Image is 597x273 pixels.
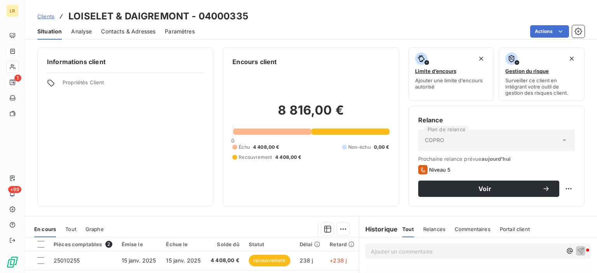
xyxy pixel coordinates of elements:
[415,68,456,74] span: Limite d’encours
[47,57,204,66] h6: Informations client
[359,224,398,234] h6: Historique
[418,181,559,197] button: Voir
[71,28,92,35] span: Analyse
[408,47,494,101] button: Limite d’encoursAjouter une limite d’encours autorisé
[232,57,277,66] h6: Encours client
[6,5,19,17] div: LR
[34,226,56,232] span: En cours
[68,9,248,23] h3: LOISELET & DAIGREMONT - 04000335
[86,226,104,232] span: Graphe
[101,28,155,35] span: Contacts & Adresses
[275,154,302,161] span: 4 408,00 €
[37,28,62,35] span: Situation
[425,136,445,144] span: COPRO
[14,75,21,82] span: 1
[239,154,272,161] span: Recouvrement
[8,186,21,193] span: +99
[402,226,414,232] span: Tout
[505,77,578,96] span: Surveiller ce client en intégrant votre outil de gestion des risques client.
[374,144,389,151] span: 0,00 €
[330,241,354,247] div: Retard
[253,144,279,151] span: 4 408,00 €
[499,47,585,101] button: Gestion du risqueSurveiller ce client en intégrant votre outil de gestion des risques client.
[482,156,511,162] span: aujourd’hui
[455,226,491,232] span: Commentaires
[122,257,156,264] span: 15 janv. 2025
[571,247,589,265] iframe: Intercom live chat
[423,226,445,232] span: Relances
[6,256,19,268] img: Logo LeanPay
[415,77,488,90] span: Ajouter une limite d’encours autorisé
[122,241,157,247] div: Émise le
[37,13,54,19] span: Clients
[166,257,201,264] span: 15 janv. 2025
[211,241,239,247] div: Solde dû
[418,156,575,162] span: Prochaine relance prévue
[530,25,569,38] button: Actions
[54,241,112,248] div: Pièces comptables
[418,115,575,125] h6: Relance
[232,103,389,126] h2: 8 816,00 €
[249,255,290,266] span: recouvrement
[65,226,76,232] span: Tout
[239,144,250,151] span: Échu
[165,28,195,35] span: Paramètres
[105,241,112,248] span: 2
[500,226,530,232] span: Portail client
[63,79,204,90] span: Propriétés Client
[330,257,347,264] span: +238 j
[428,186,542,192] span: Voir
[166,241,201,247] div: Échue le
[231,137,234,144] span: 0
[429,167,450,173] span: Niveau 5
[300,257,313,264] span: 238 j
[300,241,321,247] div: Délai
[505,68,549,74] span: Gestion du risque
[211,257,239,264] span: 4 408,00 €
[249,241,290,247] div: Statut
[37,12,54,20] a: Clients
[54,257,80,264] span: 25010255
[348,144,371,151] span: Non-échu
